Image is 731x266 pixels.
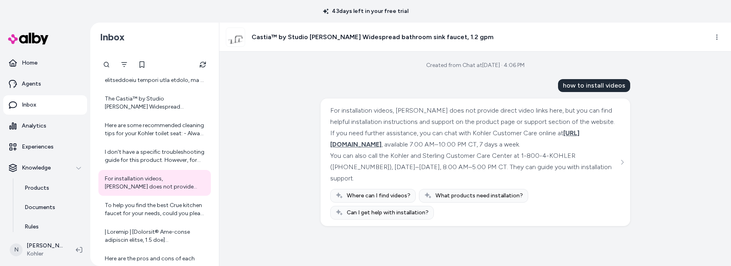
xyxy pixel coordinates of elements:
[3,74,87,94] a: Agents
[27,250,63,258] span: Kohler
[105,68,206,84] div: Lor ipsumdol sita Cons® Adip-elitseddoeiu tempori utla etdolo, ma al enimadminim ve qui nostru ex...
[17,198,87,217] a: Documents
[100,31,125,43] h2: Inbox
[25,223,39,231] p: Rules
[330,105,619,128] div: For installation videos, [PERSON_NAME] does not provide direct video links here, but you can find...
[5,237,69,263] button: N[PERSON_NAME]Kohler
[3,53,87,73] a: Home
[105,175,206,191] div: For installation videos, [PERSON_NAME] does not provide direct video links here, but you can find...
[558,79,630,92] div: how to install videos
[347,192,410,200] span: Where can I find videos?
[22,143,54,151] p: Experiences
[17,217,87,237] a: Rules
[617,157,627,167] button: See more
[98,117,211,142] a: Here are some recommended cleaning tips for your Kohler toilet seat: - Always test your cleaning ...
[98,170,211,196] a: For installation videos, [PERSON_NAME] does not provide direct video links here, but you can find...
[17,178,87,198] a: Products
[22,80,41,88] p: Agents
[10,243,23,256] span: N
[98,63,211,89] a: Lor ipsumdol sita Cons® Adip-elitseddoeiu tempori utla etdolo, ma al enimadminim ve qui nostru ex...
[105,95,206,111] div: The Castia™ by Studio [PERSON_NAME] Widespread bathroom sink faucet is made of brass, which is a ...
[3,158,87,178] button: Knowledge
[8,33,48,44] img: alby Logo
[98,197,211,222] a: To help you find the best Crue kitchen faucet for your needs, could you please tell me a bit abou...
[105,228,206,244] div: | Loremip | [Dolorsit® Ame-conse adipiscin elitse, 1.5 doe](tempo://inc.utlabo.etd/ma/aliquae-adm...
[105,121,206,138] div: Here are some recommended cleaning tips for your Kohler toilet seat: - Always test your cleaning ...
[226,28,245,46] img: aag26490_rgb
[195,57,211,73] button: Refresh
[27,242,63,250] p: [PERSON_NAME]
[98,223,211,249] a: | Loremip | [Dolorsit® Ame-conse adipiscin elitse, 1.5 doe](tempo://inc.utlabo.etd/ma/aliquae-adm...
[22,59,37,67] p: Home
[435,192,523,200] span: What products need installation?
[22,122,46,130] p: Analytics
[426,61,525,69] div: Created from Chat at [DATE] · 4:06 PM
[347,209,429,217] span: Can I get help with installation?
[98,143,211,169] a: I don't have a specific troubleshooting guide for this product. However, for troubleshooting assi...
[3,116,87,136] a: Analytics
[105,148,206,164] div: I don't have a specific troubleshooting guide for this product. However, for troubleshooting assi...
[22,164,51,172] p: Knowledge
[22,101,36,109] p: Inbox
[25,203,55,212] p: Documents
[252,32,494,42] h3: Castia™ by Studio [PERSON_NAME] Widespread bathroom sink faucet, 1.2 gpm
[98,90,211,116] a: The Castia™ by Studio [PERSON_NAME] Widespread bathroom sink faucet is made of brass, which is a ...
[318,7,413,15] p: 43 days left in your free trial
[105,201,206,218] div: To help you find the best Crue kitchen faucet for your needs, could you please tell me a bit abou...
[330,128,619,150] div: If you need further assistance, you can chat with Kohler Customer Care online at , available 7:00...
[3,137,87,157] a: Experiences
[3,95,87,115] a: Inbox
[25,184,49,192] p: Products
[330,150,619,184] div: You can also call the Kohler and Sterling Customer Care Center at 1-800-4-KOHLER ([PHONE_NUMBER])...
[116,57,132,73] button: Filter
